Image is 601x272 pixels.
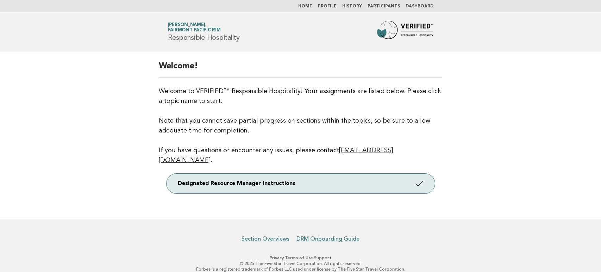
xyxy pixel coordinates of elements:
a: Dashboard [406,4,433,8]
a: Participants [368,4,400,8]
a: Terms of Use [285,255,313,260]
a: History [342,4,362,8]
a: DRM Onboarding Guide [296,235,359,242]
h2: Welcome! [159,61,443,78]
span: Fairmont Pacific Rim [168,28,221,33]
a: Privacy [270,255,284,260]
a: Home [298,4,312,8]
a: Designated Resource Manager Instructions [167,174,435,193]
a: Profile [318,4,337,8]
a: Support [314,255,331,260]
p: · · [85,255,516,261]
p: Welcome to VERIFIED™ Responsible Hospitality! Your assignments are listed below. Please click a t... [159,86,443,165]
p: Forbes is a registered trademark of Forbes LLC used under license by The Five Star Travel Corpora... [85,266,516,272]
p: © 2025 The Five Star Travel Corporation. All rights reserved. [85,261,516,266]
h1: Responsible Hospitality [168,23,240,41]
a: [PERSON_NAME]Fairmont Pacific Rim [168,23,221,32]
img: Forbes Travel Guide [377,21,433,43]
a: Section Overviews [242,235,289,242]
